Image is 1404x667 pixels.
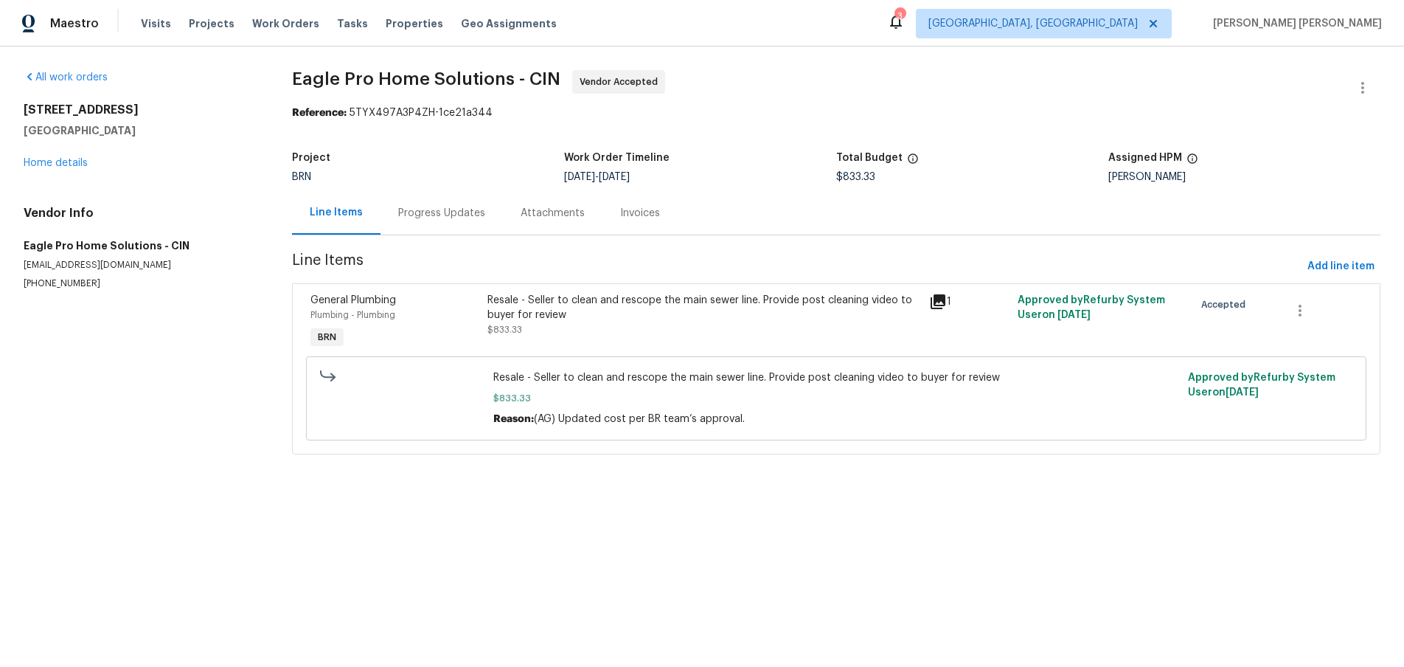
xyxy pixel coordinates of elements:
div: Resale - Seller to clean and rescope the main sewer line. Provide post cleaning video to buyer fo... [487,293,920,322]
h5: Eagle Pro Home Solutions - CIN [24,238,257,253]
div: Attachments [521,206,585,221]
span: $833.33 [493,391,1178,406]
div: 3 [894,9,905,24]
span: BRN [292,172,311,182]
h5: Total Budget [836,153,903,163]
span: Approved by Refurby System User on [1018,295,1165,320]
span: Add line item [1307,258,1375,276]
span: The total cost of line items that have been proposed by Opendoor. This sum includes line items th... [907,153,919,172]
span: [GEOGRAPHIC_DATA], [GEOGRAPHIC_DATA] [928,16,1138,31]
span: Geo Assignments [461,16,557,31]
div: [PERSON_NAME] [1108,172,1380,182]
span: General Plumbing [310,295,396,305]
div: 1 [929,293,1009,311]
span: Plumbing - Plumbing [310,311,395,319]
span: [DATE] [564,172,595,182]
span: Vendor Accepted [580,75,664,89]
span: Tasks [337,18,368,29]
p: [PHONE_NUMBER] [24,277,257,290]
div: Line Items [310,205,363,220]
span: Approved by Refurby System User on [1188,373,1335,398]
a: Home details [24,158,88,168]
button: Add line item [1302,253,1380,280]
h4: Vendor Info [24,206,257,221]
span: $833.33 [487,325,522,334]
span: Maestro [50,16,99,31]
h5: Project [292,153,330,163]
span: [DATE] [599,172,630,182]
span: [PERSON_NAME] [PERSON_NAME] [1207,16,1382,31]
span: [DATE] [1226,387,1259,398]
span: - [564,172,630,182]
span: Reason: [493,414,534,424]
span: Visits [141,16,171,31]
span: BRN [312,330,342,345]
span: Accepted [1201,297,1251,312]
span: $833.33 [836,172,875,182]
div: Invoices [620,206,660,221]
span: [DATE] [1057,310,1091,320]
b: Reference: [292,108,347,118]
a: All work orders [24,72,108,83]
p: [EMAIL_ADDRESS][DOMAIN_NAME] [24,259,257,272]
div: 5TYX497A3P4ZH-1ce21a344 [292,106,1380,120]
h2: [STREET_ADDRESS] [24,103,257,117]
div: Progress Updates [398,206,485,221]
span: Resale - Seller to clean and rescope the main sewer line. Provide post cleaning video to buyer fo... [493,370,1178,385]
h5: Assigned HPM [1108,153,1182,163]
h5: [GEOGRAPHIC_DATA] [24,123,257,138]
span: The hpm assigned to this work order. [1186,153,1198,172]
span: Work Orders [252,16,319,31]
span: Properties [386,16,443,31]
span: Line Items [292,253,1302,280]
span: (AG) Updated cost per BR team’s approval. [534,414,745,424]
span: Eagle Pro Home Solutions - CIN [292,70,560,88]
span: Projects [189,16,234,31]
h5: Work Order Timeline [564,153,670,163]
